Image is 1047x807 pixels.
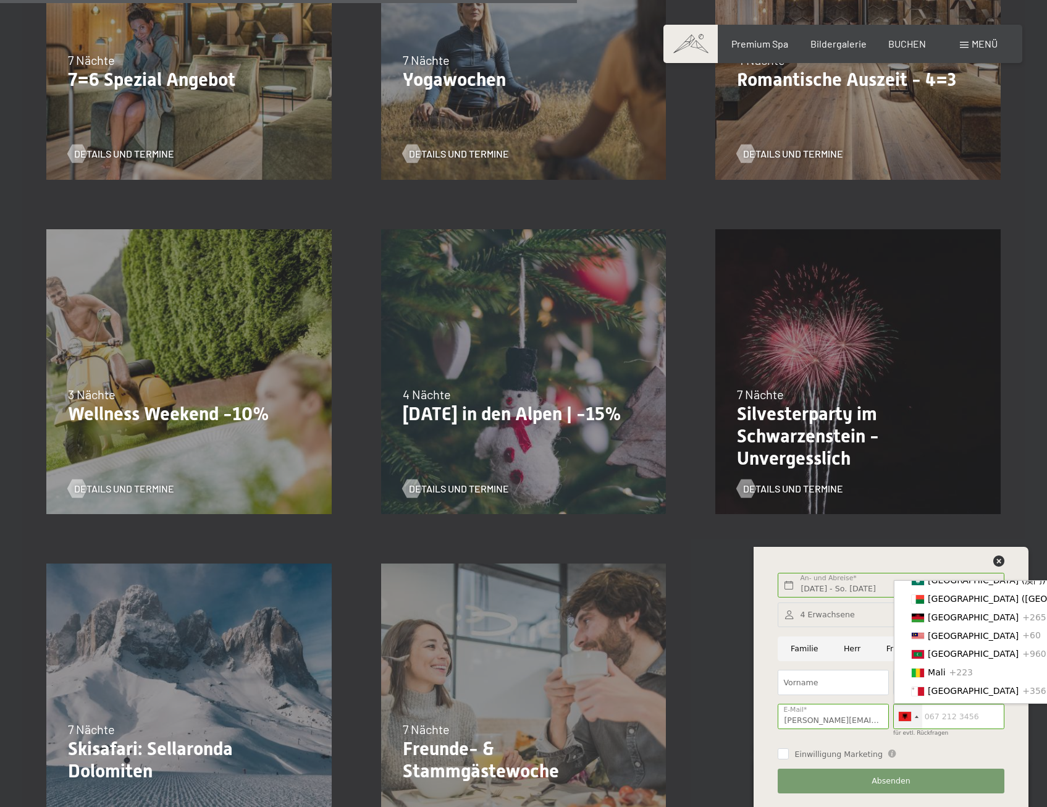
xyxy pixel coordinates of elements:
[737,69,979,91] p: Romantische Auszeit - 4=3
[794,749,883,760] span: Einwilligung Marketing
[928,631,1019,641] span: [GEOGRAPHIC_DATA]
[74,147,174,161] span: Details und Termine
[68,147,174,161] a: Details und Termine
[928,649,1019,659] span: [GEOGRAPHIC_DATA]
[893,704,1004,729] input: 067 212 3456
[74,482,174,496] span: Details und Termine
[68,69,310,91] p: 7=6 Spezial Angebot
[403,53,450,67] span: 7 Nächte
[1022,612,1046,622] span: +265
[872,775,910,787] span: Absenden
[68,403,310,425] p: Wellness Weekend -10%
[737,53,785,67] span: 4 Nächte
[928,667,945,677] span: Mali
[1022,686,1046,696] span: +356
[409,482,509,496] span: Details und Termine
[893,730,948,736] label: für evtl. Rückfragen
[68,722,115,737] span: 7 Nächte
[68,482,174,496] a: Details und Termine
[68,53,115,67] span: 7 Nächte
[403,482,509,496] a: Details und Termine
[403,722,450,737] span: 7 Nächte
[743,147,843,161] span: Details und Termine
[403,403,645,425] p: [DATE] in den Alpen | -15%
[68,738,310,782] p: Skisafari: Sellaronda Dolomiten
[743,482,843,496] span: Details und Termine
[737,403,979,470] p: Silvesterparty im Schwarzenstein - Unvergesslich
[1022,631,1041,641] span: +60
[949,667,973,677] span: +223
[737,387,784,402] span: 7 Nächte
[737,482,843,496] a: Details und Termine
[731,38,788,49] a: Premium Spa
[403,69,645,91] p: Yogawochen
[888,38,926,49] a: BUCHEN
[68,387,116,402] span: 3 Nächte
[409,147,509,161] span: Details und Termine
[810,38,867,49] a: Bildergalerie
[928,686,1019,696] span: [GEOGRAPHIC_DATA]
[403,147,509,161] a: Details und Termine
[972,38,998,49] span: Menü
[778,769,1004,794] button: Absenden
[737,147,843,161] a: Details und Termine
[1022,649,1046,659] span: +960
[894,704,922,729] div: Albania (Shqipëri): +355
[928,612,1019,622] span: [GEOGRAPHIC_DATA]
[403,738,645,782] p: Freunde- & Stammgästewoche
[403,387,451,402] span: 4 Nächte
